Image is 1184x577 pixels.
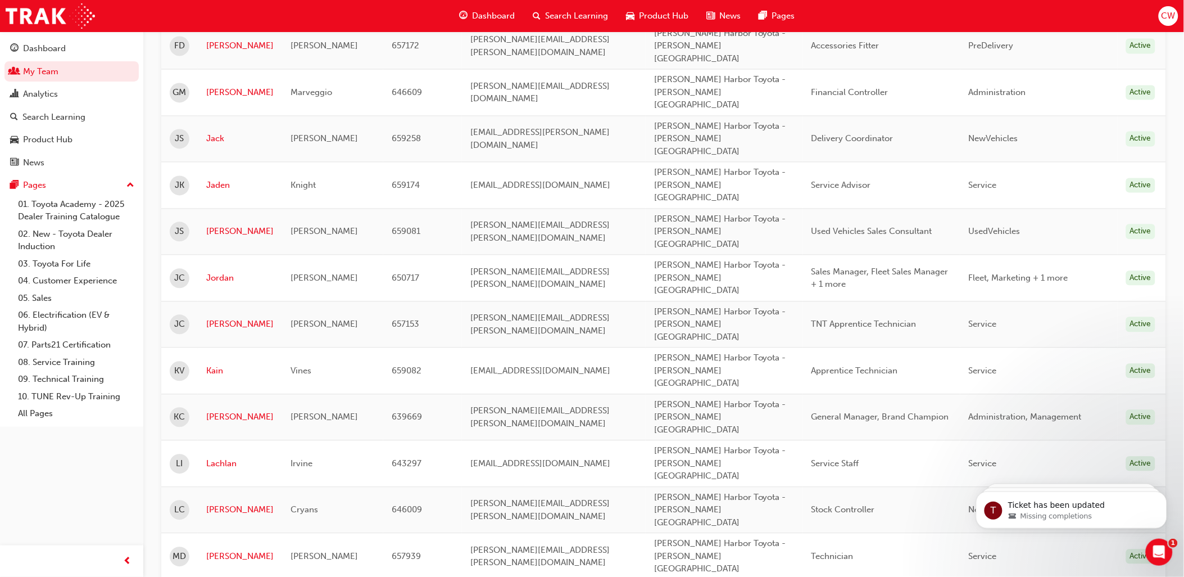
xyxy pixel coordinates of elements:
[811,412,949,422] span: General Manager, Brand Champion
[174,504,185,517] span: LC
[811,181,871,191] span: Service Advisor
[6,3,95,29] img: Trak
[470,267,610,290] span: [PERSON_NAME][EMAIL_ADDRESS][PERSON_NAME][DOMAIN_NAME]
[470,220,610,244] span: [PERSON_NAME][EMAIL_ADDRESS][PERSON_NAME][DOMAIN_NAME]
[175,226,184,238] span: JS
[811,552,854,562] span: Technician
[719,10,741,22] span: News
[959,468,1184,547] iframe: Intercom notifications message
[4,61,139,82] a: My Team
[206,411,274,424] a: [PERSON_NAME]
[654,539,786,574] span: [PERSON_NAME] Harbor Toyota - [PERSON_NAME][GEOGRAPHIC_DATA]
[4,38,139,59] a: Dashboard
[470,406,610,429] span: [PERSON_NAME][EMAIL_ADDRESS][PERSON_NAME][DOMAIN_NAME]
[10,135,19,145] span: car-icon
[969,181,997,191] span: Service
[13,306,139,336] a: 06. Electrification (EV & Hybrid)
[291,319,358,330] span: [PERSON_NAME]
[13,388,139,405] a: 10. TUNE Rev-Up Training
[206,504,274,517] a: [PERSON_NAME]
[392,505,422,515] span: 646009
[811,227,932,237] span: Used Vehicles Sales Consultant
[206,272,274,285] a: Jordan
[392,41,419,51] span: 657172
[1126,178,1155,193] div: Active
[1126,271,1155,286] div: Active
[291,505,318,515] span: Cryans
[10,44,19,54] span: guage-icon
[654,75,786,110] span: [PERSON_NAME] Harbor Toyota - [PERSON_NAME][GEOGRAPHIC_DATA]
[291,181,316,191] span: Knight
[291,459,312,469] span: Irvine
[617,4,697,28] a: car-iconProduct Hub
[470,313,610,336] span: [PERSON_NAME][EMAIL_ADDRESS][PERSON_NAME][DOMAIN_NAME]
[392,319,419,330] span: 657153
[23,156,44,169] div: News
[1146,539,1173,566] iframe: Intercom live chat
[524,4,617,28] a: search-iconSearch Learning
[291,412,358,422] span: [PERSON_NAME]
[4,175,139,196] button: Pages
[291,552,358,562] span: [PERSON_NAME]
[697,4,750,28] a: news-iconNews
[969,412,1082,422] span: Administration, Management
[4,129,139,150] a: Product Hub
[291,366,311,376] span: Vines
[811,366,898,376] span: Apprentice Technician
[174,40,185,53] span: FD
[654,121,786,157] span: [PERSON_NAME] Harbor Toyota - [PERSON_NAME][GEOGRAPHIC_DATA]
[969,134,1018,144] span: NewVehicles
[392,459,421,469] span: 643297
[13,354,139,371] a: 08. Service Training
[1159,6,1178,26] button: CW
[124,555,132,569] span: prev-icon
[654,260,786,296] span: [PERSON_NAME] Harbor Toyota - [PERSON_NAME][GEOGRAPHIC_DATA]
[1126,85,1155,101] div: Active
[392,273,419,283] span: 650717
[533,9,541,23] span: search-icon
[206,133,274,146] a: Jack
[470,82,610,105] span: [PERSON_NAME][EMAIL_ADDRESS][DOMAIN_NAME]
[10,67,19,77] span: people-icon
[654,168,786,203] span: [PERSON_NAME] Harbor Toyota - [PERSON_NAME][GEOGRAPHIC_DATA]
[969,227,1020,237] span: UsedVehicles
[22,111,85,124] div: Search Learning
[13,336,139,354] a: 07. Parts21 Certification
[10,181,19,191] span: pages-icon
[706,9,715,23] span: news-icon
[392,552,421,562] span: 657939
[206,551,274,564] a: [PERSON_NAME]
[206,365,274,378] a: Kain
[291,134,358,144] span: [PERSON_NAME]
[176,458,183,471] span: LI
[639,10,688,22] span: Product Hub
[10,89,19,100] span: chart-icon
[654,29,786,64] span: [PERSON_NAME] Harbor Toyota - [PERSON_NAME][GEOGRAPHIC_DATA]
[470,35,610,58] span: [PERSON_NAME][EMAIL_ADDRESS][PERSON_NAME][DOMAIN_NAME]
[1126,410,1155,425] div: Active
[1162,10,1176,22] span: CW
[206,40,274,53] a: [PERSON_NAME]
[4,107,139,128] a: Search Learning
[23,88,58,101] div: Analytics
[175,365,185,378] span: KV
[750,4,804,28] a: pages-iconPages
[10,112,18,123] span: search-icon
[654,214,786,250] span: [PERSON_NAME] Harbor Toyota - [PERSON_NAME][GEOGRAPHIC_DATA]
[1126,549,1155,565] div: Active
[470,499,610,522] span: [PERSON_NAME][EMAIL_ADDRESS][PERSON_NAME][DOMAIN_NAME]
[1126,39,1155,54] div: Active
[969,366,997,376] span: Service
[811,88,888,98] span: Financial Controller
[811,267,949,290] span: Sales Manager, Fleet Sales Manager + 1 more
[759,9,767,23] span: pages-icon
[811,319,917,330] span: TNT Apprentice Technician
[13,272,139,290] a: 04. Customer Experience
[545,10,608,22] span: Search Learning
[291,273,358,283] span: [PERSON_NAME]
[4,36,139,175] button: DashboardMy TeamAnalyticsSearch LearningProduct HubNews
[654,446,786,481] span: [PERSON_NAME] Harbor Toyota - [PERSON_NAME][GEOGRAPHIC_DATA]
[1126,317,1155,332] div: Active
[13,226,139,255] a: 02. New - Toyota Dealer Induction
